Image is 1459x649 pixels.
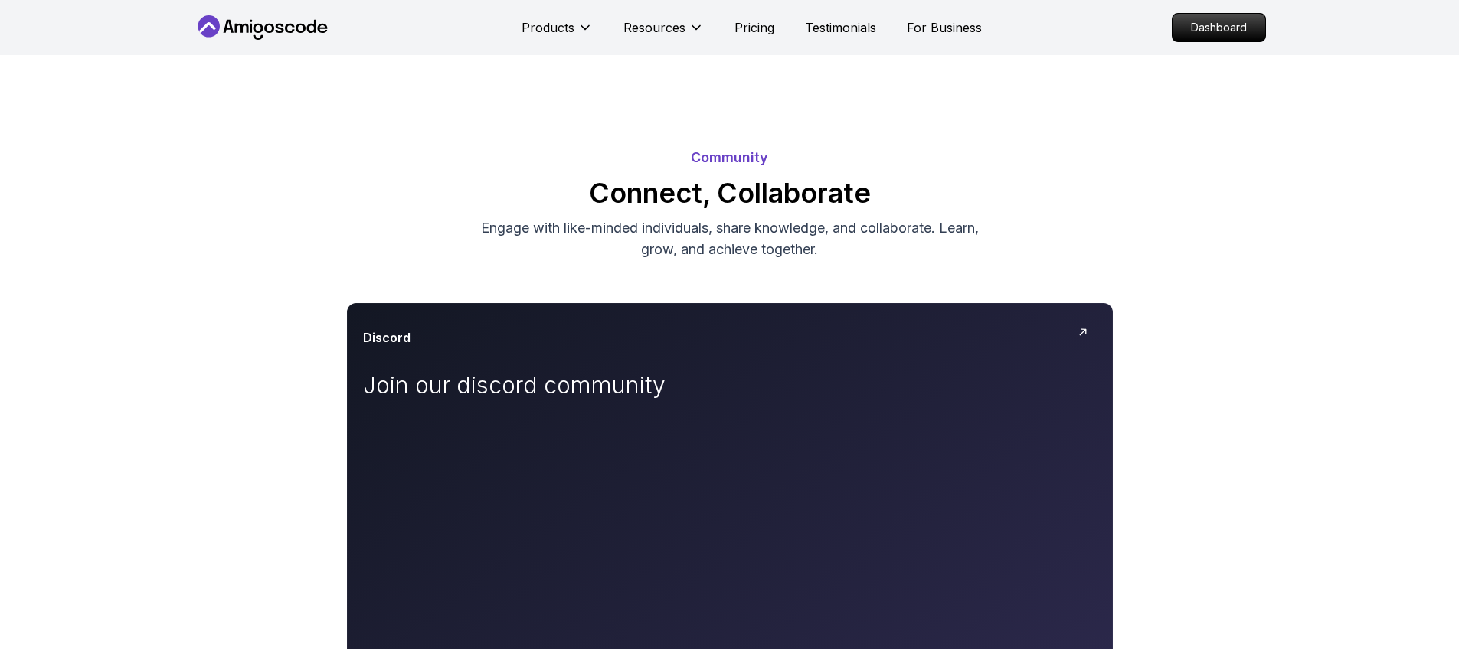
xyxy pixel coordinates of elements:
button: Products [522,18,593,49]
p: Products [522,18,574,37]
a: Dashboard [1172,13,1266,42]
a: Testimonials [805,18,876,37]
p: Engage with like-minded individuals, share knowledge, and collaborate. Learn, grow, and achieve t... [473,217,987,260]
button: Resources [623,18,704,49]
h3: Discord [363,328,411,347]
p: Resources [623,18,685,37]
iframe: chat widget [1364,553,1459,626]
a: For Business [907,18,982,37]
p: Community [194,147,1266,168]
h2: Connect, Collaborate [194,178,1266,208]
p: Dashboard [1173,14,1265,41]
p: Join our discord community [363,371,708,399]
a: Pricing [734,18,774,37]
